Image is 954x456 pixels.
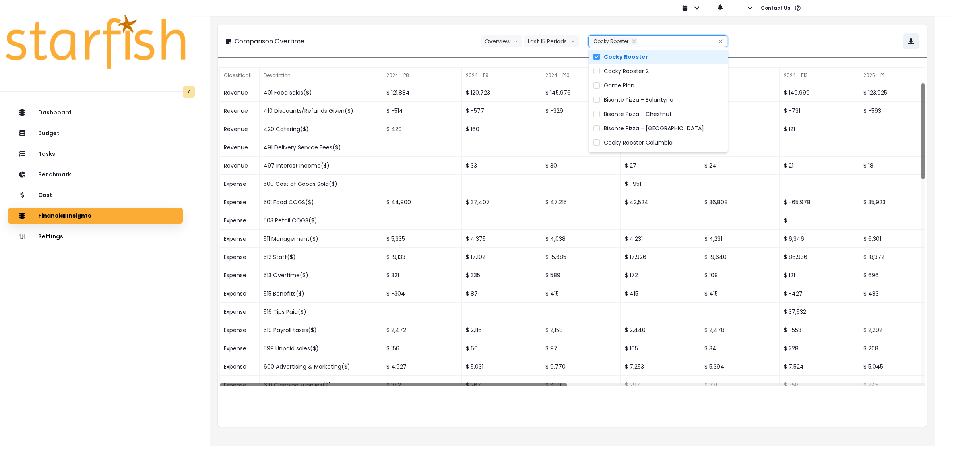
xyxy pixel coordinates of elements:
[621,339,700,357] div: $ 165
[700,230,780,248] div: $ 4,231
[382,120,462,138] div: $ 420
[780,376,859,394] div: $ 358
[260,230,382,248] div: 511 Management($)
[220,68,260,83] div: Classification
[220,120,260,138] div: Revenue
[780,83,859,102] div: $ 149,999
[630,37,638,45] button: Remove
[8,146,183,162] button: Tasks
[700,284,780,303] div: $ 415
[235,37,304,46] p: Comparison Overtime
[780,284,859,303] div: $ -427
[541,376,621,394] div: $ 489
[462,120,541,138] div: $ 160
[780,321,859,339] div: $ -553
[859,339,939,357] div: $ 208
[382,102,462,120] div: $ -514
[220,211,260,230] div: Expense
[462,376,541,394] div: $ 267
[462,102,541,120] div: $ -577
[700,266,780,284] div: $ 109
[541,83,621,102] div: $ 145,976
[780,157,859,175] div: $ 21
[604,53,648,61] span: Cocky Rooster
[780,339,859,357] div: $ 228
[8,125,183,141] button: Budget
[220,175,260,193] div: Expense
[462,193,541,211] div: $ 37,407
[260,175,382,193] div: 500 Cost of Goods Sold($)
[700,83,780,102] div: $ 134,521
[604,67,649,75] span: Cocky Rooster 2
[859,357,939,376] div: $ 5,045
[700,248,780,266] div: $ 19,640
[220,266,260,284] div: Expense
[38,109,72,116] p: Dashboard
[621,230,700,248] div: $ 4,231
[541,193,621,211] div: $ 47,215
[859,284,939,303] div: $ 483
[604,110,672,118] span: Bisonte Pizza - Chestnut
[260,83,382,102] div: 401 Food sales($)
[593,38,628,44] span: Cocky Rooster
[382,230,462,248] div: $ 5,335
[604,96,673,104] span: Bisonte Pizza - Balantyne
[700,321,780,339] div: $ 2,478
[260,303,382,321] div: 516 Tips Paid($)
[8,166,183,182] button: Benchmark
[859,266,939,284] div: $ 696
[621,266,700,284] div: $ 172
[462,284,541,303] div: $ 87
[220,321,260,339] div: Expense
[462,266,541,284] div: $ 335
[462,83,541,102] div: $ 120,723
[220,102,260,120] div: Revenue
[604,81,634,89] span: Game Plan
[621,284,700,303] div: $ 415
[220,303,260,321] div: Expense
[718,37,723,45] button: Clear
[260,138,382,157] div: 491 Delivery Service Fees($)
[8,104,183,120] button: Dashboard
[382,284,462,303] div: $ -304
[382,83,462,102] div: $ 121,884
[621,157,700,175] div: $ 27
[541,102,621,120] div: $ -329
[604,139,673,147] span: Cocky Rooster Columbia
[621,321,700,339] div: $ 2,440
[541,284,621,303] div: $ 415
[220,339,260,357] div: Expense
[718,39,723,44] svg: close
[780,120,859,138] div: $ 121
[700,193,780,211] div: $ 36,808
[8,228,183,244] button: Settings
[462,157,541,175] div: $ 33
[571,37,575,45] svg: arrow down line
[541,68,621,83] div: 2024 - P10
[260,193,382,211] div: 501 Food COGS($)
[260,102,382,120] div: 410 Discounts/Refunds Given($)
[462,321,541,339] div: $ 2,116
[621,193,700,211] div: $ 42,524
[382,376,462,394] div: $ 382
[382,357,462,376] div: $ 4,927
[621,248,700,266] div: $ 17,926
[220,193,260,211] div: Expense
[382,321,462,339] div: $ 2,472
[260,266,382,284] div: 513 Overtime($)
[481,35,522,47] button: Overviewarrow down line
[462,68,541,83] div: 2024 - P9
[462,339,541,357] div: $ 66
[859,376,939,394] div: $ 245
[859,248,939,266] div: $ 18,372
[621,357,700,376] div: $ 7,253
[780,303,859,321] div: $ 37,532
[220,248,260,266] div: Expense
[700,357,780,376] div: $ 5,394
[220,230,260,248] div: Expense
[859,321,939,339] div: $ 2,292
[780,211,859,230] div: $
[38,130,60,137] p: Budget
[541,266,621,284] div: $ 589
[859,193,939,211] div: $ 35,923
